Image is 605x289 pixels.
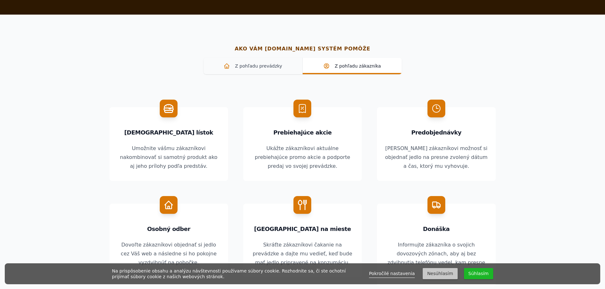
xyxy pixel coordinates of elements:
p: Ukážte zákazníkovi aktuálne prebiehajúce promo akcie a podporte predaj vo svojej prevádzke. [251,144,354,171]
h3: Donáška [385,224,488,234]
a: Z pohľadu prevádzky [204,58,303,74]
a: Z pohľadu zákazníka [302,58,402,74]
span: Z pohľadu zákazníka [308,63,397,69]
h3: Prebiehajúce akcie [251,128,354,138]
h3: Predobjednávky [385,128,488,138]
button: Nesúhlasím [423,268,457,279]
p: Umožnite vášmu zákazníkovi nakombinovať si samotný produkt ako aj jeho prílohy podľa predstáv. [117,144,220,171]
p: Informujte zákazníka o svojich dovozových zónach, aby aj bez zdvihnutia telefónu vedel, kam presn... [385,240,488,276]
h3: [GEOGRAPHIC_DATA] na mieste [251,224,354,234]
div: Na prispôsobenie obsahu a analýzu návštevnosti používame súbory cookie. Rozhodnite sa, či ste och... [112,268,355,279]
button: Súhlasím [464,268,493,279]
h3: Osobný odber [117,224,220,234]
span: Z pohľadu prevádzky [209,63,298,69]
p: Dovoľte zákazníkovi objednať si jedlo cez Váš web a následne si ho pokojne vyzdvihnúť na pobočke. [117,240,220,267]
nav: Tabs [204,58,402,74]
a: Pokročilé nastavenia [369,270,415,278]
p: Skráťte zákazníkovi čakanie na prevádzke a dajte mu vedieť, keď bude mať jedlo pripravené na konz... [251,240,354,267]
h3: [DEMOGRAPHIC_DATA] lístok [117,128,220,138]
p: [PERSON_NAME] zákazníkovi možnosť si objednať jedlo na presne zvolený dátum a čas, ktorý mu vyhov... [385,144,488,171]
